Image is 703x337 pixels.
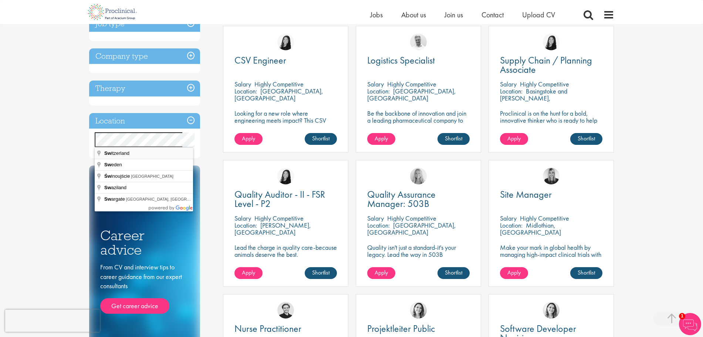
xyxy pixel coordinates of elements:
p: Lead the charge in quality care-because animals deserve the best. [234,244,337,258]
a: Site Manager [500,190,602,199]
p: Highly Competitive [520,214,569,222]
img: Numhom Sudsok [277,168,294,184]
span: Location: [234,87,257,95]
span: Apply [242,269,255,276]
span: Location: [367,87,390,95]
a: Apply [500,267,528,279]
p: Looking for a new role where engineering meets impact? This CSV Engineer role is calling your name! [234,110,337,131]
a: Get career advice [100,298,169,314]
img: Janelle Jones [543,168,560,184]
span: Site Manager [500,188,552,201]
a: Supply Chain / Planning Associate [500,56,602,74]
span: Apply [507,135,521,142]
p: Highly Competitive [387,80,436,88]
span: 1 [679,313,685,319]
span: Apply [375,269,388,276]
p: Highly Competitive [254,214,304,222]
span: Salary [234,80,251,88]
img: Nico Kohlwes [277,302,294,319]
span: Apply [375,135,388,142]
span: argate [104,196,126,202]
span: Quality Assurance Manager: 503B [367,188,436,210]
span: Nurse Practitioner [234,322,301,335]
p: Basingstoke and [PERSON_NAME], [GEOGRAPHIC_DATA] [500,87,567,109]
span: Św [104,173,111,179]
a: Quality Auditor - II - FSR Level - P2 [234,190,337,208]
div: From CV and interview tips to career guidance from our expert consultants [100,262,189,314]
span: Salary [500,214,517,222]
span: eden [104,162,123,167]
span: Apply [507,269,521,276]
img: Numhom Sudsok [543,34,560,50]
img: Joshua Bye [410,34,427,50]
p: [GEOGRAPHIC_DATA], [GEOGRAPHIC_DATA] [367,87,456,102]
img: Nur Ergiydiren [543,302,560,319]
a: Upload CV [522,10,555,20]
span: Salary [500,80,517,88]
p: Quality isn't just a standard-it's your legacy. Lead the way in 503B excellence. [367,244,470,265]
p: Highly Competitive [520,80,569,88]
span: [GEOGRAPHIC_DATA], [GEOGRAPHIC_DATA], [GEOGRAPHIC_DATA] [126,197,258,201]
img: Shannon Briggs [410,168,427,184]
a: Apply [234,267,263,279]
span: Sw [104,196,111,202]
a: Shortlist [570,133,602,145]
a: Shortlist [437,133,470,145]
iframe: reCAPTCHA [5,310,100,332]
span: Location: [500,221,523,229]
a: Contact [481,10,504,20]
span: Projektleiter Public [367,322,435,335]
h3: Career advice [100,228,189,257]
span: inoujście [104,173,131,179]
span: Sw [104,150,111,156]
span: itzerland [104,150,131,156]
h3: Therapy [89,81,200,96]
h3: Company type [89,48,200,64]
a: Apply [234,133,263,145]
span: Quality Auditor - II - FSR Level - P2 [234,188,325,210]
img: Numhom Sudsok [277,34,294,50]
span: Jobs [370,10,383,20]
span: Location: [500,87,523,95]
span: aziland [104,185,128,190]
h3: Location [89,113,200,129]
span: Location: [367,221,390,229]
span: Salary [234,214,251,222]
a: Projektleiter Public [367,324,470,333]
a: Apply [367,267,395,279]
span: Location: [234,221,257,229]
span: Salary [367,214,384,222]
span: Apply [242,135,255,142]
p: [PERSON_NAME], [GEOGRAPHIC_DATA] [234,221,311,236]
span: Supply Chain / Planning Associate [500,54,592,76]
p: Proclinical is on the hunt for a bold, innovative thinker who is ready to help push the boundarie... [500,110,602,138]
a: Shortlist [305,267,337,279]
span: CSV Engineer [234,54,286,67]
a: Shortlist [305,133,337,145]
img: Nur Ergiydiren [410,302,427,319]
p: Highly Competitive [387,214,436,222]
p: Midlothian, [GEOGRAPHIC_DATA] [500,221,561,236]
span: [GEOGRAPHIC_DATA] [131,174,173,178]
a: Shortlist [570,267,602,279]
a: About us [401,10,426,20]
a: Nurse Practitioner [234,324,337,333]
span: Sw [104,185,111,190]
p: Highly Competitive [254,80,304,88]
span: Salary [367,80,384,88]
span: Logistics Specialist [367,54,435,67]
p: Make your mark in global health by managing high-impact clinical trials with a leading CRO. [500,244,602,265]
a: Apply [367,133,395,145]
a: Join us [445,10,463,20]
